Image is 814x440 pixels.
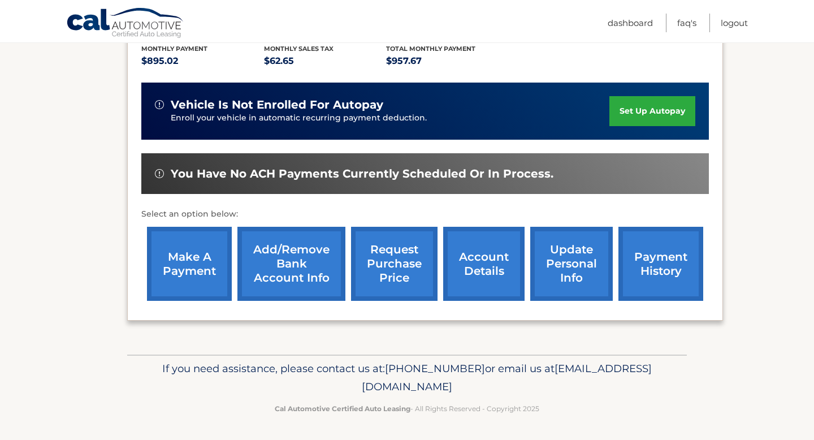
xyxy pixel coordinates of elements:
[141,208,709,221] p: Select an option below:
[443,227,525,301] a: account details
[618,227,703,301] a: payment history
[237,227,345,301] a: Add/Remove bank account info
[141,45,207,53] span: Monthly Payment
[386,45,475,53] span: Total Monthly Payment
[171,98,383,112] span: vehicle is not enrolled for autopay
[609,96,695,126] a: set up autopay
[362,362,652,393] span: [EMAIL_ADDRESS][DOMAIN_NAME]
[66,7,185,40] a: Cal Automotive
[351,227,438,301] a: request purchase price
[171,112,609,124] p: Enroll your vehicle in automatic recurring payment deduction.
[608,14,653,32] a: Dashboard
[530,227,613,301] a: update personal info
[147,227,232,301] a: make a payment
[721,14,748,32] a: Logout
[275,404,410,413] strong: Cal Automotive Certified Auto Leasing
[155,169,164,178] img: alert-white.svg
[135,360,679,396] p: If you need assistance, please contact us at: or email us at
[264,45,334,53] span: Monthly sales Tax
[135,403,679,415] p: - All Rights Reserved - Copyright 2025
[386,53,509,69] p: $957.67
[677,14,696,32] a: FAQ's
[264,53,387,69] p: $62.65
[385,362,485,375] span: [PHONE_NUMBER]
[155,100,164,109] img: alert-white.svg
[171,167,553,181] span: You have no ACH payments currently scheduled or in process.
[141,53,264,69] p: $895.02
